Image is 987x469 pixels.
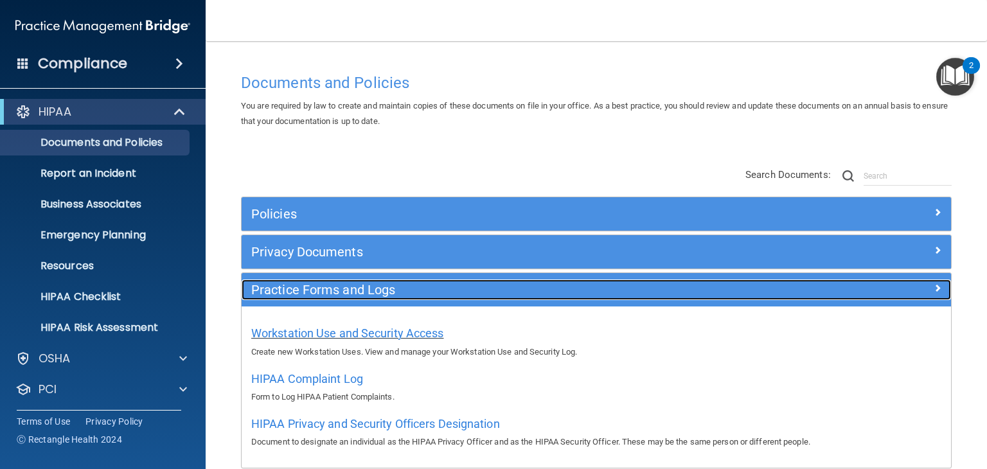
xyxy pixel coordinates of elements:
[8,290,184,303] p: HIPAA Checklist
[8,260,184,272] p: Resources
[38,55,127,73] h4: Compliance
[251,389,941,405] p: Form to Log HIPAA Patient Complaints.
[251,283,764,297] h5: Practice Forms and Logs
[15,351,187,366] a: OSHA
[936,58,974,96] button: Open Resource Center, 2 new notifications
[15,13,190,39] img: PMB logo
[251,372,363,385] span: HIPAA Complaint Log
[251,420,500,430] a: HIPAA Privacy and Security Officers Designation
[842,170,854,182] img: ic-search.3b580494.png
[8,136,184,149] p: Documents and Policies
[241,101,948,126] span: You are required by law to create and maintain copies of these documents on file in your office. ...
[15,382,187,397] a: PCI
[251,326,444,340] span: Workstation Use and Security Access
[241,75,952,91] h4: Documents and Policies
[251,434,941,450] p: Document to designate an individual as the HIPAA Privacy Officer and as the HIPAA Security Office...
[8,198,184,211] p: Business Associates
[8,229,184,242] p: Emergency Planning
[8,321,184,334] p: HIPAA Risk Assessment
[17,433,122,446] span: Ⓒ Rectangle Health 2024
[251,245,764,259] h5: Privacy Documents
[15,104,186,119] a: HIPAA
[251,207,764,221] h5: Policies
[39,104,71,119] p: HIPAA
[251,375,363,385] a: HIPAA Complaint Log
[85,415,143,428] a: Privacy Policy
[864,166,952,186] input: Search
[251,279,941,300] a: Practice Forms and Logs
[39,382,57,397] p: PCI
[251,417,500,430] span: HIPAA Privacy and Security Officers Designation
[8,167,184,180] p: Report an Incident
[251,242,941,262] a: Privacy Documents
[39,351,71,366] p: OSHA
[969,66,974,82] div: 2
[17,415,70,428] a: Terms of Use
[745,169,831,181] span: Search Documents:
[251,344,941,360] p: Create new Workstation Uses. View and manage your Workstation Use and Security Log.
[765,385,972,436] iframe: Drift Widget Chat Controller
[251,330,444,339] a: Workstation Use and Security Access
[251,204,941,224] a: Policies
